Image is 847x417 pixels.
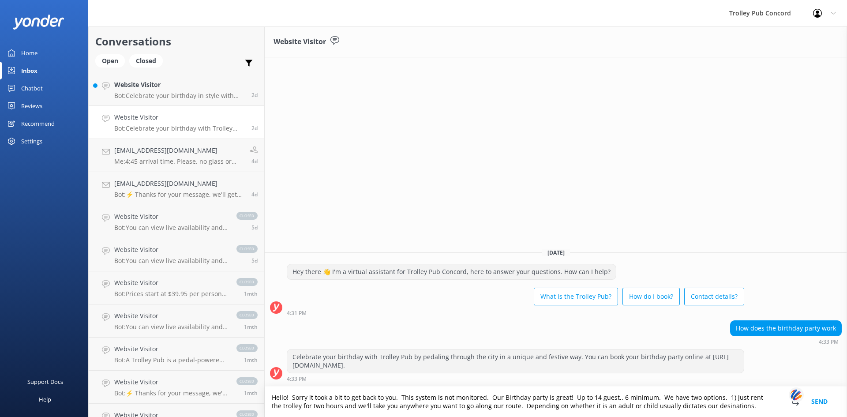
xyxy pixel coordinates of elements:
div: 03:33pm 10-Aug-2025 (UTC -05:00) America/Cancun [287,376,744,382]
img: yonder-white-logo.png [13,15,64,29]
strong: 4:33 PM [287,376,307,382]
div: Closed [129,54,163,68]
button: Contact details? [684,288,744,305]
span: closed [236,278,258,286]
div: Recommend [21,115,55,132]
p: Bot: Prices start at $39.95 per person. For the most up-to-date pricing, please check our website... [114,290,228,298]
div: Open [95,54,125,68]
img: svg+xml;base64,PHN2ZyB3aWR0aD0iNDQiIGhlaWdodD0iNDQiIHZpZXdCb3g9IjAgMCA0NCA0NCIgZmlsbD0ibm9uZSIgeG... [789,387,804,403]
h4: Website Visitor [114,245,228,255]
h4: Website Visitor [114,344,228,354]
h3: Website Visitor [274,36,326,48]
p: Bot: A Trolley Pub is a pedal-powered portable bar on wheels, with a certified Trolley Pub conduc... [114,356,228,364]
span: 03:28pm 10-Jul-2025 (UTC -05:00) America/Cancun [244,323,258,331]
a: Website VisitorBot:A Trolley Pub is a pedal-powered portable bar on wheels, with a certified Trol... [89,338,264,371]
a: Website VisitorBot:Celebrate your birthday in style with Trolley Pub! Experience a unique blend o... [89,73,264,106]
div: Support Docs [27,373,63,391]
div: How does the birthday party work [731,321,841,336]
p: Bot: ⚡ Thanks for your message, we'll get back to you as soon as we can. You're also welcome to k... [114,191,245,199]
h4: Website Visitor [114,80,245,90]
span: 08:05am 09-Aug-2025 (UTC -05:00) America/Cancun [251,191,258,198]
a: Closed [129,56,167,65]
p: Bot: You can view live availability and book your tour online at [URL][DOMAIN_NAME]. [114,323,228,331]
p: Bot: ⚡ Thanks for your message, we'll get back to you as soon as we can. You're also welcome to k... [114,389,228,397]
button: How do I book? [622,288,680,305]
h4: Website Visitor [114,377,228,387]
a: Website VisitorBot:Prices start at $39.95 per person. For the most up-to-date pricing, please che... [89,271,264,304]
div: Inbox [21,62,37,79]
span: 03:34pm 10-Aug-2025 (UTC -05:00) America/Cancun [251,91,258,99]
span: 06:38pm 11-Jul-2025 (UTC -05:00) America/Cancun [244,290,258,297]
div: Hey there 👋 I'm a virtual assistant for Trolley Pub Concord, here to answer your questions. How c... [287,264,616,279]
div: Settings [21,132,42,150]
span: closed [236,377,258,385]
span: 07:22am 10-Jul-2025 (UTC -05:00) America/Cancun [244,356,258,364]
div: Help [39,391,51,408]
a: Website VisitorBot:You can view live availability and book your tour online at [URL][DOMAIN_NAME]... [89,304,264,338]
div: Home [21,44,37,62]
button: Send [803,387,836,417]
div: 03:33pm 10-Aug-2025 (UTC -05:00) America/Cancun [730,338,842,345]
h4: Website Visitor [114,113,245,122]
span: 03:33pm 10-Aug-2025 (UTC -05:00) America/Cancun [251,124,258,132]
p: Bot: You can view live availability and book your tour online at [URL][DOMAIN_NAME]. [114,224,228,232]
div: 03:31pm 10-Aug-2025 (UTC -05:00) America/Cancun [287,310,744,316]
a: [EMAIL_ADDRESS][DOMAIN_NAME]Me:4:45 arrival time. Please. no glass or hard liquor. Thanks!4d [89,139,264,172]
span: 11:38pm 07-Aug-2025 (UTC -05:00) America/Cancun [251,257,258,264]
h4: Website Visitor [114,311,228,321]
a: Website VisitorBot:⚡ Thanks for your message, we'll get back to you as soon as we can. You're als... [89,371,264,404]
h4: Website Visitor [114,212,228,222]
span: 08:47am 07-Jul-2025 (UTC -05:00) America/Cancun [244,389,258,397]
a: Website VisitorBot:Celebrate your birthday with Trolley Pub by pedaling through the city in a uni... [89,106,264,139]
strong: 4:33 PM [819,339,839,345]
div: Reviews [21,97,42,115]
p: Bot: Celebrate your birthday in style with Trolley Pub! Experience a unique blend of fun and fest... [114,92,245,100]
p: Bot: You can view live availability and book your tour online at [URL][DOMAIN_NAME]. [114,257,228,265]
p: Me: 4:45 arrival time. Please. no glass or hard liquor. Thanks! [114,158,243,165]
span: 11:40pm 07-Aug-2025 (UTC -05:00) America/Cancun [251,224,258,231]
a: Website VisitorBot:You can view live availability and book your tour online at [URL][DOMAIN_NAME]... [89,238,264,271]
strong: 4:31 PM [287,311,307,316]
h4: [EMAIL_ADDRESS][DOMAIN_NAME] [114,146,243,155]
h4: [EMAIL_ADDRESS][DOMAIN_NAME] [114,179,245,188]
a: Open [95,56,129,65]
span: closed [236,245,258,253]
p: Bot: Celebrate your birthday with Trolley Pub by pedaling through the city in a unique and festiv... [114,124,245,132]
span: closed [236,344,258,352]
span: closed [236,212,258,220]
button: What is the Trolley Pub? [534,288,618,305]
h4: Website Visitor [114,278,228,288]
a: [EMAIL_ADDRESS][DOMAIN_NAME]Bot:⚡ Thanks for your message, we'll get back to you as soon as we ca... [89,172,264,205]
textarea: Hello! Sorry it took a bit to get back to you. This system is not monitored. Our Birthday party i... [265,387,847,417]
div: Chatbot [21,79,43,97]
h2: Conversations [95,33,258,50]
span: 08:44am 09-Aug-2025 (UTC -05:00) America/Cancun [251,158,258,165]
span: closed [236,311,258,319]
div: Celebrate your birthday with Trolley Pub by pedaling through the city in a unique and festive way... [287,349,744,373]
a: Website VisitorBot:You can view live availability and book your tour online at [URL][DOMAIN_NAME]... [89,205,264,238]
span: [DATE] [542,249,570,256]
